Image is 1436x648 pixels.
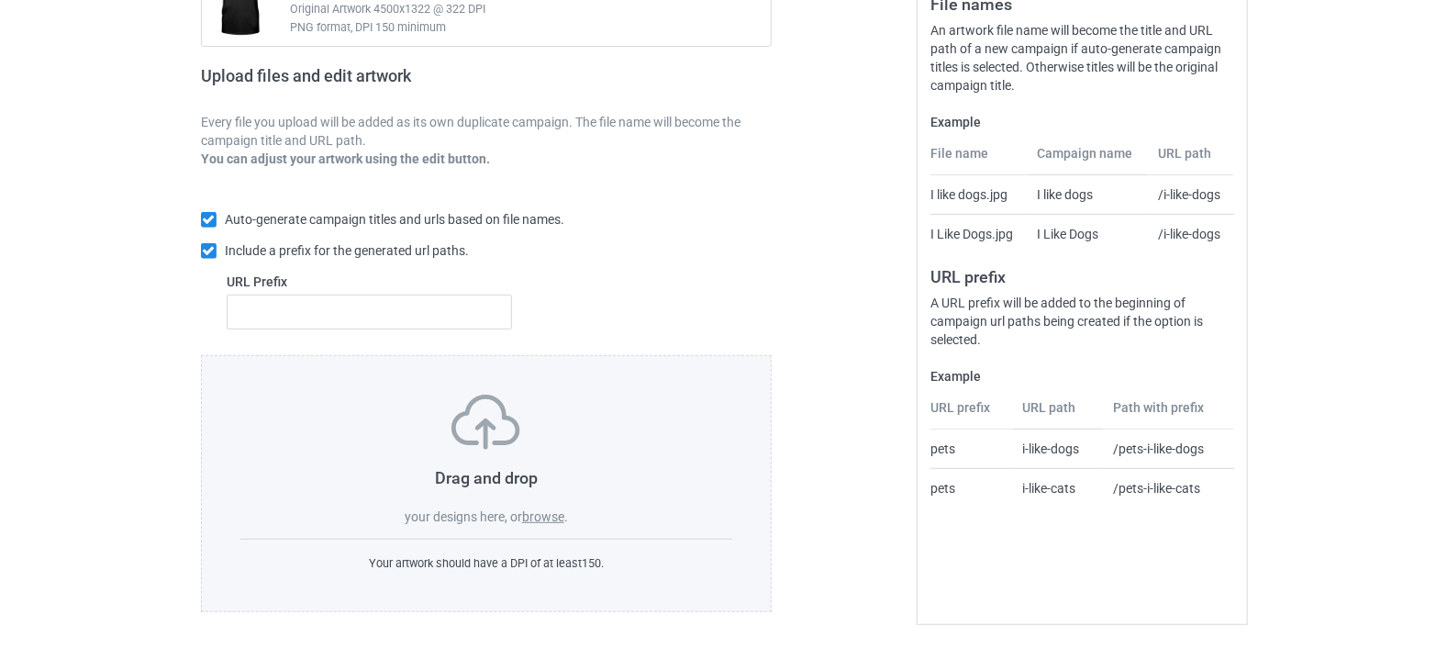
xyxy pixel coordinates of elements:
[1148,175,1234,214] td: /i-like-dogs
[1028,214,1149,253] td: I Like Dogs
[522,509,564,524] label: browse
[930,175,1027,214] td: I like dogs.jpg
[369,556,604,570] span: Your artwork should have a DPI of at least 150 .
[930,468,1013,508] td: pets
[930,113,1234,131] label: Example
[930,294,1234,349] div: A URL prefix will be added to the beginning of campaign url paths being created if the option is ...
[930,214,1027,253] td: I Like Dogs.jpg
[930,367,1234,385] label: Example
[1013,430,1104,468] td: i-like-dogs
[930,21,1234,95] div: An artwork file name will become the title and URL path of a new campaign if auto-generate campai...
[240,467,732,488] h3: Drag and drop
[1103,468,1234,508] td: /pets-i-like-cats
[201,151,490,166] b: You can adjust your artwork using the edit button.
[405,509,522,524] span: your designs here, or
[930,266,1234,287] h3: URL prefix
[225,212,564,227] span: Auto-generate campaign titles and urls based on file names.
[930,144,1027,175] th: File name
[1013,468,1104,508] td: i-like-cats
[564,509,568,524] span: .
[1103,398,1234,430] th: Path with prefix
[1028,175,1149,214] td: I like dogs
[290,18,658,37] span: PNG format, DPI 150 minimum
[1028,144,1149,175] th: Campaign name
[201,113,772,150] p: Every file you upload will be added as its own duplicate campaign. The file name will become the ...
[225,243,469,258] span: Include a prefix for the generated url paths.
[227,273,512,291] label: URL Prefix
[451,395,520,450] img: svg+xml;base64,PD94bWwgdmVyc2lvbj0iMS4wIiBlbmNvZGluZz0iVVRGLTgiPz4KPHN2ZyB3aWR0aD0iNzVweCIgaGVpZ2...
[1148,144,1234,175] th: URL path
[930,430,1013,468] td: pets
[930,398,1013,430] th: URL prefix
[1013,398,1104,430] th: URL path
[1148,214,1234,253] td: /i-like-dogs
[201,66,543,100] h2: Upload files and edit artwork
[1103,430,1234,468] td: /pets-i-like-dogs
